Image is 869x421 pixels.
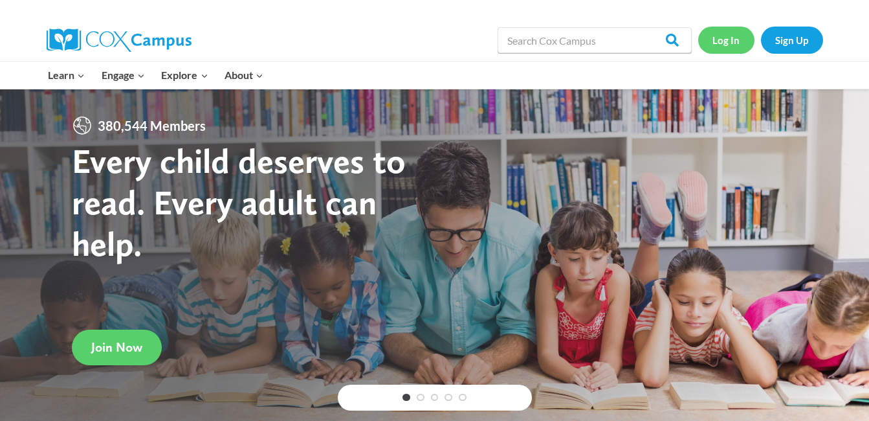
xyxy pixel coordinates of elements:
[47,28,192,52] img: Cox Campus
[153,62,217,89] button: Child menu of Explore
[498,27,692,53] input: Search Cox Campus
[93,115,211,136] span: 380,544 Members
[72,140,406,264] strong: Every child deserves to read. Every adult can help.
[431,394,439,402] a: 3
[698,27,754,53] a: Log In
[93,62,153,89] button: Child menu of Engage
[417,394,424,402] a: 2
[761,27,823,53] a: Sign Up
[40,62,272,89] nav: Primary Navigation
[40,62,94,89] button: Child menu of Learn
[216,62,272,89] button: Child menu of About
[72,330,162,365] a: Join Now
[698,27,823,53] nav: Secondary Navigation
[445,394,452,402] a: 4
[459,394,467,402] a: 5
[91,339,142,355] span: Join Now
[402,394,410,402] a: 1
